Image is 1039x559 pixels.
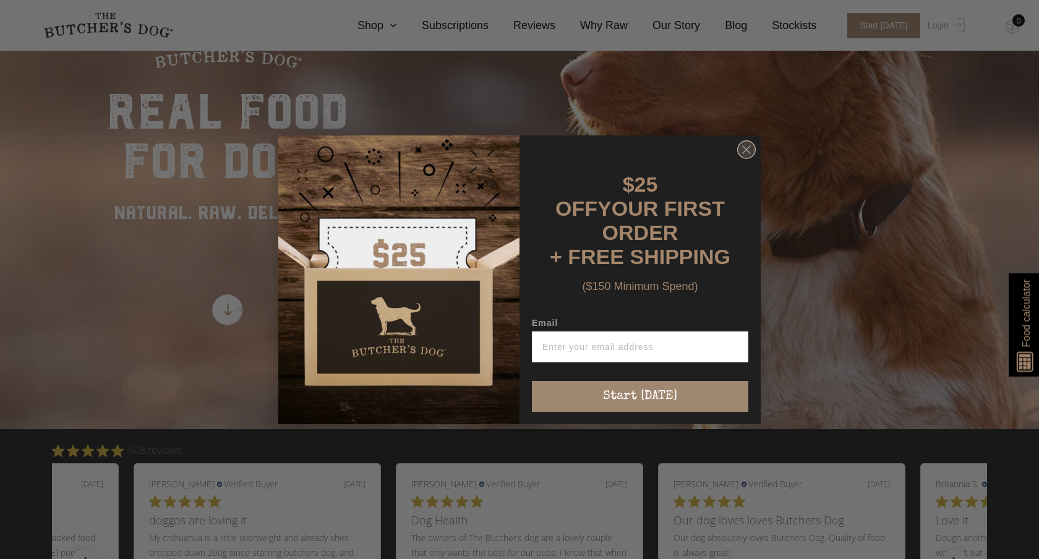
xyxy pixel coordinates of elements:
button: Close dialog [737,140,756,159]
label: Email [532,318,748,331]
span: ($150 Minimum Spend) [582,280,698,292]
span: YOUR FIRST ORDER + FREE SHIPPING [550,197,730,268]
span: $25 OFF [555,173,657,220]
img: d0d537dc-5429-4832-8318-9955428ea0a1.jpeg [278,135,519,424]
input: Enter your email address [532,331,748,362]
span: Food calculator [1019,279,1033,347]
button: Start [DATE] [532,381,748,412]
